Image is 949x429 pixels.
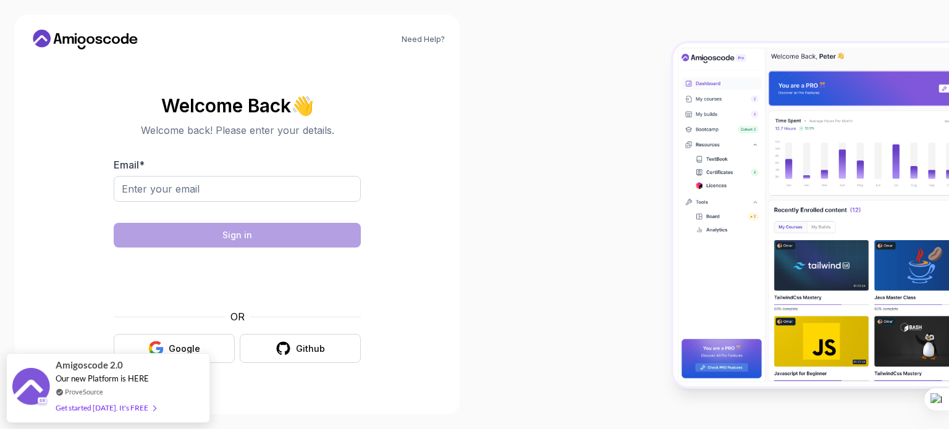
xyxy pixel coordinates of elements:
div: Github [296,343,325,355]
span: Amigoscode 2.0 [56,358,123,372]
button: Github [240,334,361,363]
p: OR [230,309,245,324]
p: Welcome back! Please enter your details. [114,123,361,138]
a: Home link [30,30,141,49]
h2: Welcome Back [114,96,361,115]
img: provesource social proof notification image [12,368,49,408]
span: 👋 [290,95,314,117]
a: Need Help? [402,35,445,44]
span: Our new Platform is HERE [56,373,149,383]
label: Email * [114,159,145,171]
div: Get started [DATE]. It's FREE [56,401,156,415]
iframe: Widget containing checkbox for hCaptcha security challenge [144,255,331,302]
button: Google [114,334,235,363]
div: Sign in [222,229,252,241]
button: Sign in [114,223,361,248]
img: Amigoscode Dashboard [673,43,949,386]
div: Google [169,343,200,355]
input: Enter your email [114,176,361,202]
a: ProveSource [65,386,103,397]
